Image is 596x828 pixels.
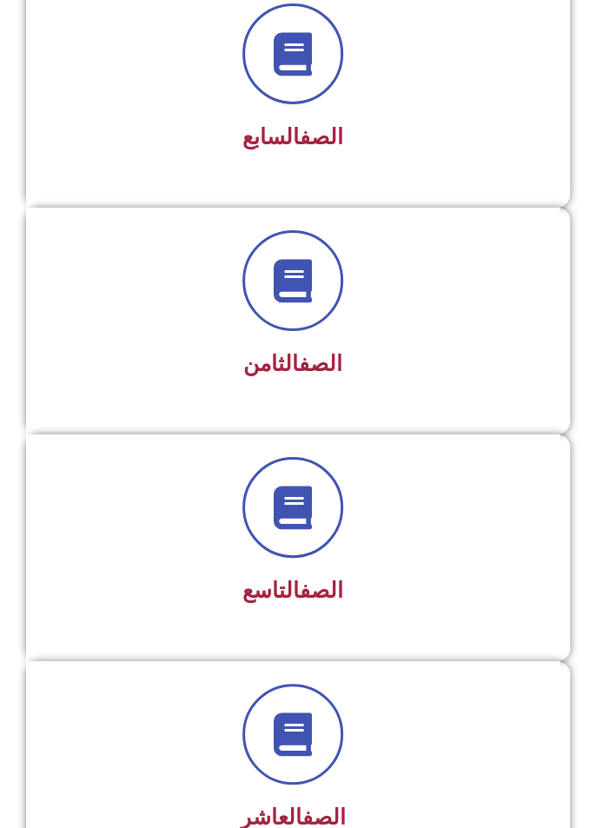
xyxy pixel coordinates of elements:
[300,124,343,149] a: الصف
[299,351,342,376] a: الصف
[242,578,343,603] span: التاسع
[300,578,343,603] a: الصف
[243,351,342,376] span: الثامن
[242,124,343,149] span: السابع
